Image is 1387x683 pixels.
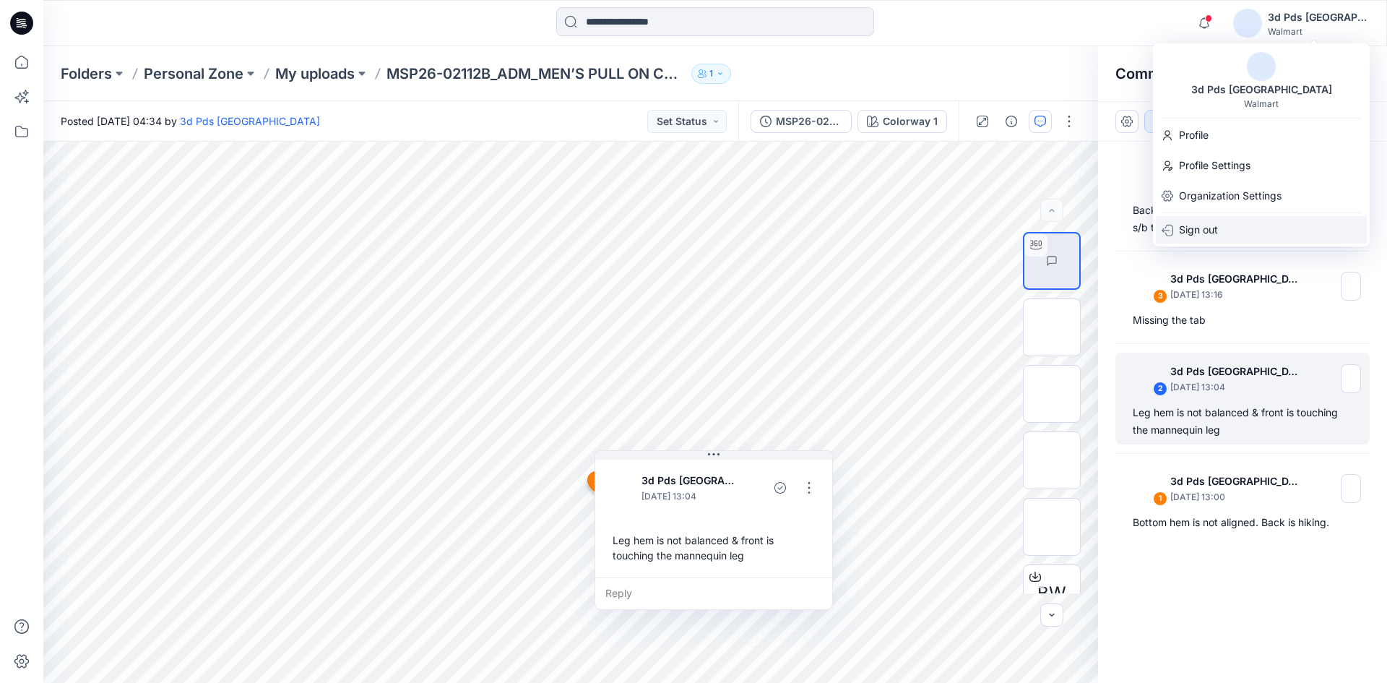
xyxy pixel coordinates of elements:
img: avatar [1233,9,1262,38]
span: Posted [DATE] 04:34 by [61,113,320,129]
p: Organization Settings [1179,182,1282,210]
a: Personal Zone [144,64,243,84]
p: 3d Pds [GEOGRAPHIC_DATA] [1170,363,1300,380]
a: Organization Settings [1153,182,1370,210]
a: 3d Pds [GEOGRAPHIC_DATA] [180,115,320,127]
a: Folders [61,64,112,84]
div: 3d Pds [GEOGRAPHIC_DATA] [1268,9,1369,26]
img: avatar [1247,52,1276,81]
button: Details [1000,110,1023,133]
p: 3d Pds [GEOGRAPHIC_DATA] [641,472,737,489]
p: 1 [709,66,713,82]
div: Back bellow shape no need, only front bellow s/b there. Pls follow the sample images [1133,202,1352,236]
div: Walmart [1244,98,1279,109]
img: 3d Pds Far East [1136,474,1165,503]
a: Profile [1153,121,1370,149]
button: MSP26-02112B_ADM_MEN’S PULL ON CARGO SHORT [751,110,852,133]
p: [DATE] 13:04 [1170,380,1300,395]
div: Bottom hem is not aligned. Back is hiking. [1133,514,1352,531]
div: 2 [1153,382,1167,396]
a: Profile Settings [1153,152,1370,179]
div: Walmart [1268,26,1369,37]
img: 3d Pds Far East [1136,162,1165,191]
a: My uploads [275,64,355,84]
div: Missing the tab [1133,312,1352,329]
div: 1 [1153,491,1167,506]
img: 3d Pds Far East [1136,272,1165,301]
button: 1 [691,64,731,84]
p: 3d Pds [GEOGRAPHIC_DATA] [1170,270,1300,288]
p: [DATE] 13:04 [641,489,737,504]
div: 3 [1153,289,1167,304]
img: 3d Pds Far East [607,473,636,502]
span: BW [1037,580,1066,606]
p: [DATE] 13:16 [1170,288,1300,302]
span: 3 [594,476,600,489]
button: Colorway 1 [857,110,947,133]
div: 3d Pds [GEOGRAPHIC_DATA] [1183,81,1341,98]
p: Sign out [1179,216,1218,244]
p: [DATE] 13:00 [1170,490,1300,504]
div: MSP26-02112B_ADM_MEN’S PULL ON CARGO SHORT [776,113,842,129]
div: Colorway 1 [883,113,938,129]
p: 3d Pds [GEOGRAPHIC_DATA] [1170,473,1300,490]
button: Add Comment [1144,110,1370,133]
div: Leg hem is not balanced & front is touching the mannequin leg [607,527,821,569]
h2: Comments [1115,65,1191,82]
img: 3d Pds Far East [1136,364,1165,393]
p: MSP26-02112B_ADM_MEN’S PULL ON CARGO SHORT [386,64,686,84]
div: Reply [595,577,832,609]
p: Profile [1179,121,1209,149]
div: Leg hem is not balanced & front is touching the mannequin leg [1133,404,1352,439]
p: Profile Settings [1179,152,1250,179]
